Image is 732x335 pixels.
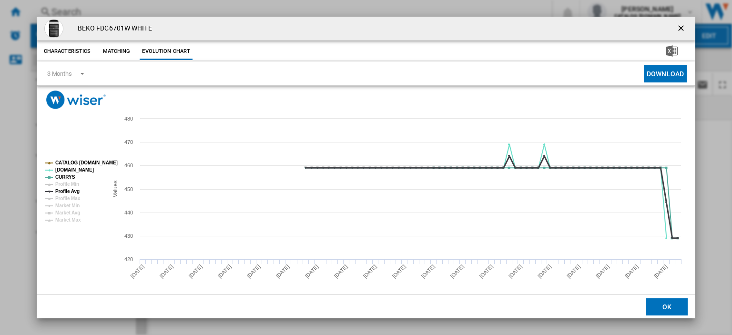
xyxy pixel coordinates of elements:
[37,17,695,318] md-dialog: Product popup
[187,264,203,279] tspan: [DATE]
[47,70,72,77] div: 3 Months
[449,264,465,279] tspan: [DATE]
[55,167,94,173] tspan: [DOMAIN_NAME]
[508,264,523,279] tspan: [DATE]
[55,189,80,194] tspan: Profile Avg
[644,65,687,82] button: Download
[44,19,63,38] img: 10285250
[245,264,261,279] tspan: [DATE]
[124,256,133,262] tspan: 420
[55,174,75,180] tspan: CURRYS
[304,264,319,279] tspan: [DATE]
[624,264,640,279] tspan: [DATE]
[274,264,290,279] tspan: [DATE]
[216,264,232,279] tspan: [DATE]
[566,264,581,279] tspan: [DATE]
[124,139,133,145] tspan: 470
[55,160,118,165] tspan: CATALOG [DOMAIN_NAME]
[124,162,133,168] tspan: 460
[653,264,669,279] tspan: [DATE]
[362,264,378,279] tspan: [DATE]
[95,43,137,60] button: Matching
[46,91,106,109] img: logo_wiser_300x94.png
[672,19,691,38] button: getI18NText('BUTTONS.CLOSE_DIALOG')
[112,181,118,197] tspan: Values
[129,264,145,279] tspan: [DATE]
[158,264,174,279] tspan: [DATE]
[124,116,133,122] tspan: 480
[391,264,407,279] tspan: [DATE]
[41,43,93,60] button: Characteristics
[55,210,80,215] tspan: Market Avg
[124,233,133,239] tspan: 430
[646,298,688,315] button: OK
[595,264,610,279] tspan: [DATE]
[140,43,193,60] button: Evolution chart
[55,182,79,187] tspan: Profile Min
[55,217,81,223] tspan: Market Max
[420,264,436,279] tspan: [DATE]
[666,45,678,57] img: excel-24x24.png
[73,24,152,33] h4: BEKO FDC6701W WHITE
[333,264,348,279] tspan: [DATE]
[124,186,133,192] tspan: 450
[537,264,552,279] tspan: [DATE]
[478,264,494,279] tspan: [DATE]
[55,203,80,208] tspan: Market Min
[676,23,688,35] ng-md-icon: getI18NText('BUTTONS.CLOSE_DIALOG')
[651,43,693,60] button: Download in Excel
[55,196,81,201] tspan: Profile Max
[124,210,133,215] tspan: 440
